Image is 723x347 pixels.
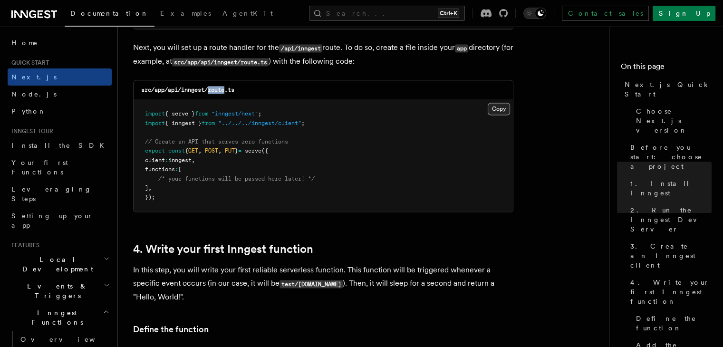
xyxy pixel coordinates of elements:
a: 2. Run the Inngest Dev Server [627,202,712,238]
span: Leveraging Steps [11,185,92,202]
a: Node.js [8,86,112,103]
span: , [192,157,195,164]
a: 4. Write your first Inngest function [133,242,313,256]
span: Documentation [70,10,149,17]
span: Choose Next.js version [636,106,712,135]
p: Next, you will set up a route handler for the route. To do so, create a file inside your director... [133,41,513,68]
span: Inngest Functions [8,308,103,327]
a: Setting up your app [8,207,112,234]
span: inngest [168,157,192,164]
span: GET [188,147,198,154]
span: ({ [261,147,268,154]
code: app [455,44,468,52]
span: [ [178,166,182,173]
a: Before you start: choose a project [627,139,712,175]
span: ; [301,120,305,126]
a: Home [8,34,112,51]
span: { inngest } [165,120,202,126]
span: "inngest/next" [212,110,258,117]
a: Install the SDK [8,137,112,154]
span: "../../../inngest/client" [218,120,301,126]
span: 2. Run the Inngest Dev Server [630,205,712,234]
code: src/app/api/inngest/route.ts [172,58,269,66]
span: Events & Triggers [8,281,104,300]
span: Quick start [8,59,49,67]
span: const [168,147,185,154]
kbd: Ctrl+K [438,9,459,18]
span: from [202,120,215,126]
a: AgentKit [217,3,279,26]
span: // Create an API that serves zero functions [145,138,288,145]
span: POST [205,147,218,154]
span: ; [258,110,261,117]
button: Toggle dark mode [523,8,546,19]
a: Contact sales [562,6,649,21]
a: Define the function [133,323,209,336]
span: Setting up your app [11,212,93,229]
span: from [195,110,208,117]
span: : [165,157,168,164]
span: import [145,110,165,117]
span: Next.js Quick Start [625,80,712,99]
button: Inngest Functions [8,304,112,331]
a: 3. Create an Inngest client [627,238,712,274]
a: Leveraging Steps [8,181,112,207]
code: test/[DOMAIN_NAME] [280,280,343,288]
button: Search...Ctrl+K [309,6,465,21]
span: Inngest tour [8,127,53,135]
span: Next.js [11,73,57,81]
span: import [145,120,165,126]
a: Sign Up [653,6,715,21]
span: = [238,147,241,154]
span: Install the SDK [11,142,110,149]
span: Overview [20,336,118,343]
code: /api/inngest [279,44,322,52]
span: 1. Install Inngest [630,179,712,198]
a: Documentation [65,3,154,27]
span: Python [11,107,46,115]
span: , [148,184,152,191]
span: export [145,147,165,154]
a: Next.js Quick Start [621,76,712,103]
span: 3. Create an Inngest client [630,241,712,270]
span: Local Development [8,255,104,274]
span: client [145,157,165,164]
a: Next.js [8,68,112,86]
span: Home [11,38,38,48]
code: src/app/api/inngest/route.ts [141,87,234,93]
a: Choose Next.js version [632,103,712,139]
a: Your first Functions [8,154,112,181]
span: }); [145,194,155,201]
h4: On this page [621,61,712,76]
span: { [185,147,188,154]
span: , [198,147,202,154]
span: , [218,147,222,154]
span: Examples [160,10,211,17]
span: } [235,147,238,154]
a: Python [8,103,112,120]
span: PUT [225,147,235,154]
p: In this step, you will write your first reliable serverless function. This function will be trigg... [133,263,513,304]
span: : [175,166,178,173]
button: Events & Triggers [8,278,112,304]
span: AgentKit [222,10,273,17]
span: /* your functions will be passed here later! */ [158,175,315,182]
a: 4. Write your first Inngest function [627,274,712,310]
span: functions [145,166,175,173]
a: Define the function [632,310,712,337]
span: Your first Functions [11,159,68,176]
button: Copy [488,103,510,115]
span: Define the function [636,314,712,333]
button: Local Development [8,251,112,278]
span: Before you start: choose a project [630,143,712,171]
a: 1. Install Inngest [627,175,712,202]
a: Examples [154,3,217,26]
span: { serve } [165,110,195,117]
span: ] [145,184,148,191]
span: serve [245,147,261,154]
span: 4. Write your first Inngest function [630,278,712,306]
span: Features [8,241,39,249]
span: Node.js [11,90,57,98]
